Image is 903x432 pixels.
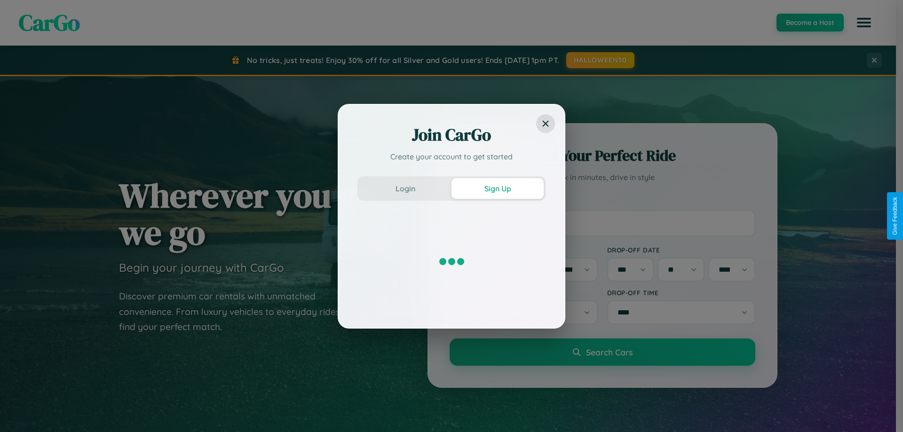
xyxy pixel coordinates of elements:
button: Sign Up [451,178,544,199]
p: Create your account to get started [357,151,546,162]
h2: Join CarGo [357,124,546,146]
button: Login [359,178,451,199]
div: Give Feedback [892,197,898,235]
iframe: Intercom live chat [9,400,32,423]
